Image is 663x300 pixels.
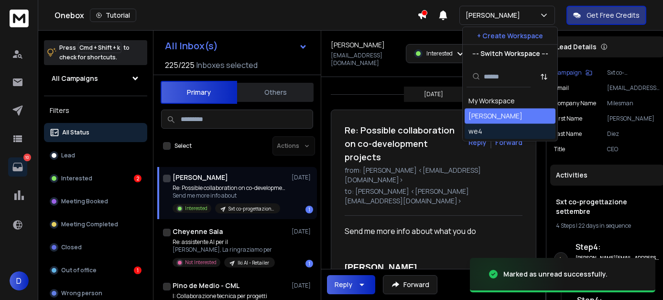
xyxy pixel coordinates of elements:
[554,145,565,153] p: title
[238,259,269,267] p: Iki AI - Retailer
[10,271,29,290] button: D
[331,52,400,67] p: [EMAIL_ADDRESS][DOMAIN_NAME]
[23,154,31,161] p: 10
[383,275,437,294] button: Forward
[468,138,487,147] button: Reply
[472,49,548,58] p: --- Switch Workspace ---
[173,292,287,300] p: I: Collaborazione tecnica per progetti
[607,145,661,153] p: CEO
[61,152,75,159] p: Lead
[426,50,453,57] p: Interested
[554,100,596,107] p: Company Name
[468,127,482,136] div: we4
[44,69,147,88] button: All Campaigns
[345,187,522,206] p: to: [PERSON_NAME] <[PERSON_NAME][EMAIL_ADDRESS][DOMAIN_NAME]>
[165,59,195,71] span: 225 / 225
[534,67,554,86] button: Sort by Sort A-Z
[556,42,597,52] p: Lead Details
[185,205,207,212] p: Interested
[61,198,108,205] p: Meeting Booked
[185,259,217,266] p: Not Interested
[578,222,631,230] span: 22 days in sequence
[331,40,385,50] h1: [PERSON_NAME]
[495,138,522,147] div: Forward
[607,115,661,122] p: [PERSON_NAME]
[345,166,522,185] p: from: [PERSON_NAME] <[EMAIL_ADDRESS][DOMAIN_NAME]>
[237,82,314,103] button: Others
[59,43,130,62] p: Press to check for shortcuts.
[62,129,89,136] p: All Status
[61,289,102,297] p: Wrong person
[44,146,147,165] button: Lead
[173,184,287,192] p: Re: Possible collaboration on co-development
[134,175,141,182] div: 2
[173,192,287,200] p: Send me more info about
[463,27,557,44] button: + Create Workspace
[228,205,274,212] p: Sxt co-progettazione settembre
[466,11,524,20] p: [PERSON_NAME]
[292,282,313,289] p: [DATE]
[607,130,661,138] p: Diez
[44,104,147,117] h3: Filters
[327,275,375,294] button: Reply
[165,41,218,51] h1: All Inbox(s)
[61,267,97,274] p: Out of office
[468,96,515,106] div: My Workspace
[78,42,121,53] span: Cmd + Shift + k
[292,228,313,235] p: [DATE]
[173,238,275,246] p: Re: assistente AI per il
[196,59,258,71] h3: Inboxes selected
[90,9,136,22] button: Tutorial
[44,192,147,211] button: Meeting Booked
[345,263,417,272] font: [PERSON_NAME]
[556,222,659,230] div: |
[173,246,275,254] p: [PERSON_NAME], La ringraziamo per
[554,69,592,77] button: Campaign
[556,197,659,216] h1: Sxt co-progettazione settembre
[173,281,239,290] h1: Pino de Medio - CML
[174,142,192,150] label: Select
[173,173,228,182] h1: [PERSON_NAME]
[587,11,640,20] p: Get Free Credits
[554,115,582,122] p: First Name
[345,123,462,164] h1: Re: Possible collaboration on co-development projects
[61,244,82,251] p: Closed
[468,111,522,121] div: [PERSON_NAME]
[44,215,147,234] button: Meeting Completed
[607,100,661,107] p: Milesman
[554,130,582,138] p: Last Name
[503,269,608,279] div: Marked as unread successfully.
[44,261,147,280] button: Out of office1
[335,280,352,289] div: Reply
[134,267,141,274] div: 1
[61,221,118,228] p: Meeting Completed
[556,222,575,230] span: 4 Steps
[292,174,313,181] p: [DATE]
[477,31,543,41] p: + Create Workspace
[161,81,237,104] button: Primary
[607,69,661,77] p: Sxt co-progettazione settembre
[554,84,569,92] p: Email
[305,206,313,213] div: 1
[157,36,315,56] button: All Inbox(s)
[607,84,661,92] p: [EMAIL_ADDRESS][DOMAIN_NAME]
[44,169,147,188] button: Interested2
[44,123,147,142] button: All Status
[305,260,313,267] div: 1
[345,225,515,237] div: Send me more info about what you do
[61,175,92,182] p: Interested
[44,238,147,257] button: Closed
[54,9,417,22] div: Onebox
[173,227,223,236] h1: Cheyenne Sala
[554,69,582,77] p: Campaign
[8,157,27,177] a: 10
[52,74,98,83] h1: All Campaigns
[424,90,443,98] p: [DATE]
[566,6,646,25] button: Get Free Credits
